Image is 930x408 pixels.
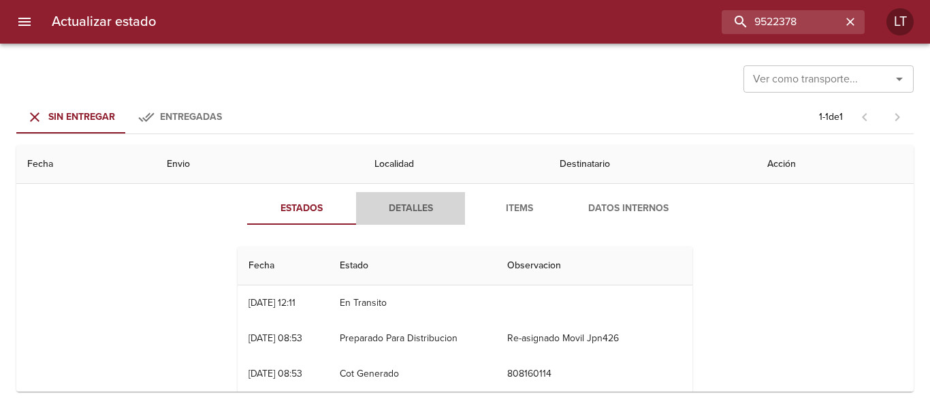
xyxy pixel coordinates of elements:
[255,200,348,217] span: Estados
[52,11,156,33] h6: Actualizar estado
[247,192,683,225] div: Tabs detalle de guia
[156,145,364,184] th: Envio
[329,247,497,285] th: Estado
[722,10,841,34] input: buscar
[248,332,302,344] div: [DATE] 08:53
[848,110,881,123] span: Pagina anterior
[8,5,41,38] button: menu
[886,8,914,35] div: LT
[473,200,566,217] span: Items
[248,368,302,379] div: [DATE] 08:53
[48,111,115,123] span: Sin Entregar
[329,285,497,321] td: En Transito
[582,200,675,217] span: Datos Internos
[549,145,757,184] th: Destinatario
[160,111,222,123] span: Entregadas
[496,356,692,392] td: 808160114
[329,321,497,356] td: Preparado Para Distribucion
[16,145,156,184] th: Fecha
[329,356,497,392] td: Cot Generado
[756,145,914,184] th: Acción
[248,297,295,309] div: [DATE] 12:11
[890,69,909,89] button: Abrir
[364,200,457,217] span: Detalles
[364,145,548,184] th: Localidad
[881,101,914,134] span: Pagina siguiente
[886,8,914,35] div: Abrir información de usuario
[496,321,692,356] td: Re-asignado Movil Jpn426
[238,247,329,285] th: Fecha
[819,110,843,124] p: 1 - 1 de 1
[16,101,234,134] div: Tabs Envios
[496,247,692,285] th: Observacion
